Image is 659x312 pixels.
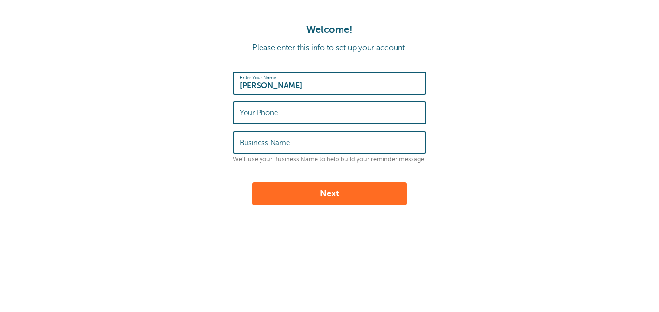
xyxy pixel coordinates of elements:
button: Next [252,182,407,205]
p: We'll use your Business Name to help build your reminder message. [233,156,426,163]
label: Your Phone [240,109,278,117]
h1: Welcome! [10,24,649,36]
label: Enter Your Name [240,75,276,81]
label: Business Name [240,138,290,147]
p: Please enter this info to set up your account. [10,43,649,53]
